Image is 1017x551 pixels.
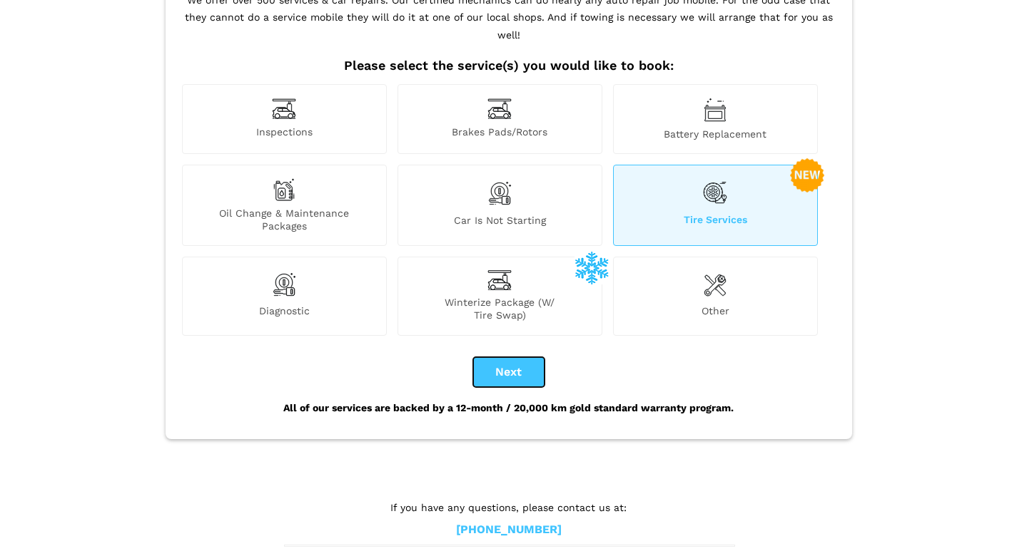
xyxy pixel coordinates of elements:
span: Car is not starting [398,214,602,232]
h2: Please select the service(s) you would like to book: [178,58,839,73]
a: [PHONE_NUMBER] [456,522,562,537]
span: Other [614,304,817,321]
p: If you have any questions, please contact us at: [284,500,734,515]
img: winterize-icon_1.png [575,250,609,284]
button: Next [473,357,545,387]
span: Oil Change & Maintenance Packages [183,207,386,232]
span: Winterize Package (W/ Tire Swap) [398,296,602,321]
img: new-badge-2-48.png [790,158,824,192]
span: Inspections [183,125,386,140]
span: Tire Services [614,213,817,232]
span: Brakes Pads/Rotors [398,125,602,140]
span: Battery Replacement [614,128,817,140]
span: Diagnostic [183,304,386,321]
div: All of our services are backed by a 12-month / 20,000 km gold standard warranty program. [178,387,839,428]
